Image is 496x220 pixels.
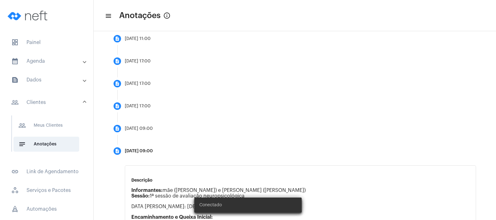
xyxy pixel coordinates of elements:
p: Descrição [131,178,469,183]
strong: Informantes: [131,188,163,193]
mat-icon: sidenav icon [11,99,19,106]
span: Anotações [119,11,161,21]
div: [DATE] 17:00 [125,59,151,64]
span: sidenav icon [11,205,19,213]
span: sidenav icon [11,187,19,194]
mat-icon: description [115,36,120,41]
p: mãe ([PERSON_NAME]) e [PERSON_NAME] ([PERSON_NAME]) 1ª sessão de avaliação neuropsicológica [131,188,469,199]
div: [DATE] 11:00 [125,37,151,41]
span: Meus Clientes [13,118,79,133]
img: logo-neft-novo-2.png [5,3,52,28]
mat-icon: description [115,104,120,109]
mat-expansion-panel-header: sidenav iconDados [4,72,93,87]
div: [DATE] 09:00 [125,126,153,131]
span: Automações [6,202,87,217]
mat-icon: description [115,81,120,86]
div: [DATE] 09:00 [125,149,153,154]
mat-icon: description [115,126,120,131]
span: Serviços e Pacotes [6,183,87,198]
span: Link de Agendamento [6,164,87,179]
span: Conectado [199,202,222,208]
mat-icon: description [115,59,120,64]
mat-icon: sidenav icon [11,76,19,84]
strong: Sessão: [131,193,150,198]
mat-panel-title: Dados [11,76,83,84]
mat-icon: description [115,149,120,154]
span: Anotações [13,137,79,152]
div: [DATE] 17:00 [125,81,151,86]
div: sidenav iconClientes [4,112,93,160]
mat-icon: sidenav icon [11,57,19,65]
mat-icon: sidenav icon [11,168,19,175]
mat-panel-title: Agenda [11,57,83,65]
mat-panel-title: Clientes [11,99,83,106]
mat-icon: sidenav icon [105,12,111,20]
p: DATA [PERSON_NAME]: [DEMOGRAPHIC_DATA] [131,204,469,209]
mat-expansion-panel-header: sidenav iconClientes [4,92,93,112]
span: Painel [6,35,87,50]
span: sidenav icon [11,39,19,46]
div: [DATE] 17:00 [125,104,151,109]
mat-icon: info_outlined [163,12,171,19]
mat-icon: sidenav icon [18,140,26,148]
mat-icon: sidenav icon [18,122,26,129]
strong: Encaminhamento e Queixa Inicial: [131,215,213,220]
mat-expansion-panel-header: sidenav iconAgenda [4,54,93,69]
